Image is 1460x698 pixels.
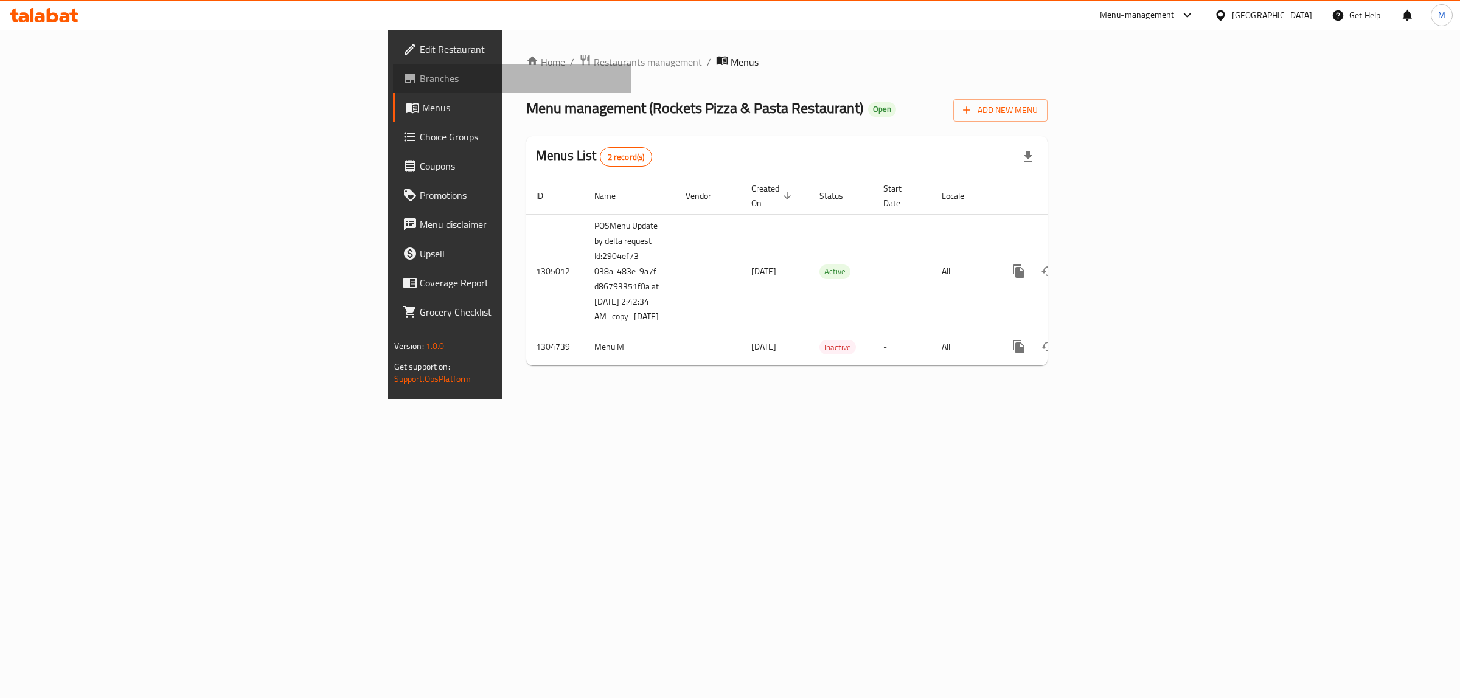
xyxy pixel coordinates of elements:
[393,122,632,151] a: Choice Groups
[420,275,622,290] span: Coverage Report
[394,359,450,375] span: Get support on:
[393,93,632,122] a: Menus
[526,178,1131,366] table: enhanced table
[594,188,631,203] span: Name
[422,100,622,115] span: Menus
[1438,9,1445,22] span: M
[393,297,632,327] a: Grocery Checklist
[426,338,445,354] span: 1.0.0
[707,55,711,69] li: /
[393,64,632,93] a: Branches
[731,55,759,69] span: Menus
[600,151,652,163] span: 2 record(s)
[393,268,632,297] a: Coverage Report
[420,217,622,232] span: Menu disclaimer
[874,328,932,365] td: -
[420,130,622,144] span: Choice Groups
[995,178,1131,215] th: Actions
[1100,8,1175,22] div: Menu-management
[394,338,424,354] span: Version:
[393,181,632,210] a: Promotions
[953,99,1048,122] button: Add New Menu
[536,147,652,167] h2: Menus List
[594,55,702,69] span: Restaurants management
[393,151,632,181] a: Coupons
[868,102,896,117] div: Open
[932,328,995,365] td: All
[751,263,776,279] span: [DATE]
[536,188,559,203] span: ID
[868,104,896,114] span: Open
[1004,332,1034,361] button: more
[526,54,1048,70] nav: breadcrumb
[942,188,980,203] span: Locale
[420,188,622,202] span: Promotions
[600,147,653,167] div: Total records count
[420,71,622,86] span: Branches
[932,214,995,328] td: All
[420,246,622,261] span: Upsell
[393,210,632,239] a: Menu disclaimer
[1232,9,1312,22] div: [GEOGRAPHIC_DATA]
[686,188,727,203] span: Vendor
[420,42,622,57] span: Edit Restaurant
[883,181,917,210] span: Start Date
[526,94,863,122] span: Menu management ( Rockets Pizza & Pasta Restaurant )
[420,159,622,173] span: Coupons
[874,214,932,328] td: -
[1034,332,1063,361] button: Change Status
[963,103,1038,118] span: Add New Menu
[819,264,850,278] span: Active
[1013,142,1043,171] div: Export file
[1004,257,1034,286] button: more
[393,239,632,268] a: Upsell
[819,340,856,354] div: Inactive
[751,181,795,210] span: Created On
[420,305,622,319] span: Grocery Checklist
[819,340,856,354] span: Inactive
[579,54,702,70] a: Restaurants management
[1034,257,1063,286] button: Change Status
[393,35,632,64] a: Edit Restaurant
[751,339,776,354] span: [DATE]
[819,188,859,203] span: Status
[394,371,471,387] a: Support.OpsPlatform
